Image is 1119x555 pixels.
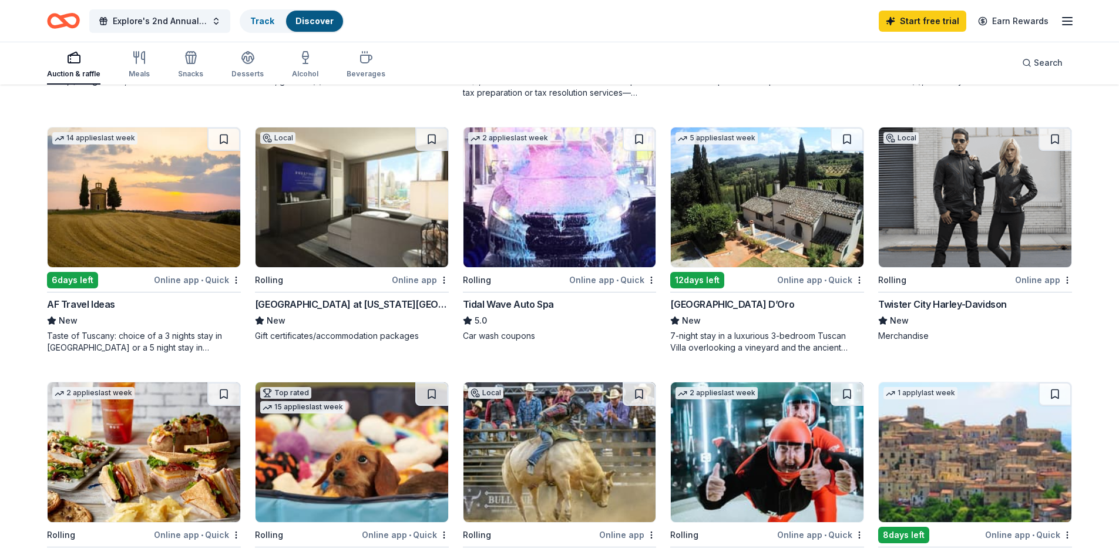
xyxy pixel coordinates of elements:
span: • [824,275,826,285]
div: Rolling [463,528,491,542]
img: Image for Villa Sogni D’Oro [671,127,863,267]
button: Beverages [347,46,385,85]
div: [GEOGRAPHIC_DATA] D’Oro [670,297,794,311]
div: 7-night stay in a luxurious 3-bedroom Tuscan Villa overlooking a vineyard and the ancient walled ... [670,330,864,354]
span: New [267,314,285,328]
div: Merchandise [878,330,1072,342]
div: 2 applies last week [468,132,550,144]
div: Online app [599,527,656,542]
div: Top rated [260,387,311,399]
img: Image for McAlister's Deli [48,382,240,522]
button: Meals [129,46,150,85]
div: 2 applies last week [676,387,758,399]
img: Image for BarkBox [256,382,448,522]
button: TrackDiscover [240,9,344,33]
span: Search [1034,56,1063,70]
span: • [824,530,826,540]
div: A $1,000 Gift Certificate redeemable for expert tax preparation or tax resolution services—recipi... [463,75,657,99]
img: Image for Stormont Vail Events Center [463,382,656,522]
span: Explore's 2nd Annual Golf Tournament [113,14,207,28]
span: 5.0 [475,314,487,328]
div: [GEOGRAPHIC_DATA] at [US_STATE][GEOGRAPHIC_DATA] [255,297,449,311]
div: Online app Quick [777,527,864,542]
div: Online app Quick [154,527,241,542]
img: Image for Tidal Wave Auto Spa [463,127,656,267]
div: Online app Quick [777,273,864,287]
a: Image for Villa Sogni D’Oro5 applieslast week12days leftOnline app•Quick[GEOGRAPHIC_DATA] D’OroNe... [670,127,864,354]
div: 6 days left [47,272,98,288]
div: Rolling [878,273,906,287]
div: Rolling [255,528,283,542]
div: Local [260,132,295,144]
span: • [201,275,203,285]
div: Local [468,387,503,399]
span: • [1032,530,1034,540]
button: Explore's 2nd Annual Golf Tournament [89,9,230,33]
div: 1 apply last week [883,387,957,399]
span: • [616,275,619,285]
span: • [201,530,203,540]
a: Image for AF Travel Ideas14 applieslast week6days leftOnline app•QuickAF Travel IdeasNewTaste of ... [47,127,241,354]
a: Image for Tidal Wave Auto Spa2 applieslast weekRollingOnline app•QuickTidal Wave Auto Spa5.0Car w... [463,127,657,342]
span: New [890,314,909,328]
button: Snacks [178,46,203,85]
div: Rolling [255,273,283,287]
span: New [59,314,78,328]
a: Discover [295,16,334,26]
div: 8 days left [878,527,929,543]
a: Earn Rewards [971,11,1056,32]
div: AF Travel Ideas [47,297,115,311]
div: Online app [1015,273,1072,287]
div: 15 applies last week [260,401,345,413]
div: Tidal Wave Auto Spa [463,297,554,311]
div: Beverages [347,69,385,79]
img: Image for iFLY [671,382,863,522]
div: 14 applies last week [52,132,137,144]
a: Home [47,7,80,35]
button: Auction & raffle [47,46,100,85]
div: 12 days left [670,272,724,288]
a: Track [250,16,274,26]
div: Twister City Harley-Davidson [878,297,1007,311]
div: Rolling [670,528,698,542]
div: Gift certificates/accommodation packages [255,330,449,342]
img: Image for Twister City Harley-Davidson [879,127,1071,267]
button: Search [1013,51,1072,75]
div: Taste of Tuscany: choice of a 3 nights stay in [GEOGRAPHIC_DATA] or a 5 night stay in [GEOGRAPHIC... [47,330,241,354]
span: New [682,314,701,328]
div: Rolling [47,528,75,542]
div: Car wash coupons [463,330,657,342]
div: Online app Quick [985,527,1072,542]
div: Online app Quick [362,527,449,542]
a: Image for Twister City Harley-DavidsonLocalRollingOnline appTwister City Harley-DavidsonNewMercha... [878,127,1072,342]
div: Rolling [463,273,491,287]
div: Online app Quick [569,273,656,287]
div: Desserts [231,69,264,79]
div: Auction & raffle [47,69,100,79]
a: Start free trial [879,11,966,32]
button: Alcohol [292,46,318,85]
div: Alcohol [292,69,318,79]
div: Meals [129,69,150,79]
img: Image for Hollywood Casino at Kansas Speedway [256,127,448,267]
div: 5 applies last week [676,132,758,144]
div: Snacks [178,69,203,79]
div: Local [883,132,919,144]
img: Image for JG Villas [879,382,1071,522]
span: • [409,530,411,540]
img: Image for AF Travel Ideas [48,127,240,267]
button: Desserts [231,46,264,85]
div: Online app [392,273,449,287]
a: Image for Hollywood Casino at Kansas SpeedwayLocalRollingOnline app[GEOGRAPHIC_DATA] at [US_STATE... [255,127,449,342]
div: Online app Quick [154,273,241,287]
div: 2 applies last week [52,387,135,399]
